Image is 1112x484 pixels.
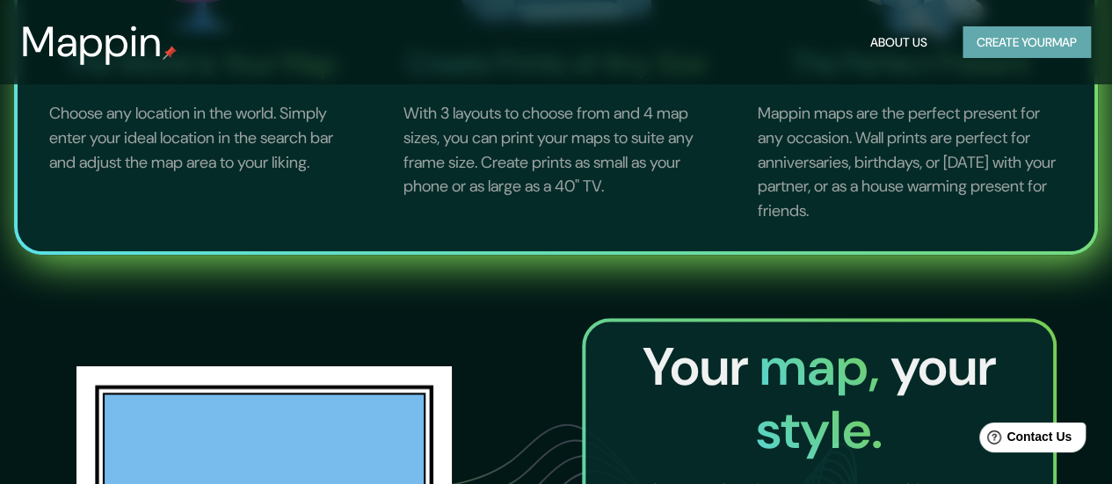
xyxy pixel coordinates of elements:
span: style. [756,395,882,465]
p: Mappin maps are the perfect present for any occasion. Wall prints are perfect for anniversaries, ... [737,81,1084,244]
span: map, [760,332,890,401]
button: Create yourmap [963,26,1091,59]
iframe: Help widget launcher [956,415,1093,465]
p: With 3 layouts to choose from and 4 map sizes, you can print your maps to suite any frame size. C... [382,81,730,220]
h3: Mappin [21,18,163,67]
h2: Your your [600,336,1039,462]
img: mappin-pin [163,46,177,60]
button: About Us [863,26,934,59]
p: Choose any location in the world. Simply enter your ideal location in the search bar and adjust t... [28,81,375,196]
